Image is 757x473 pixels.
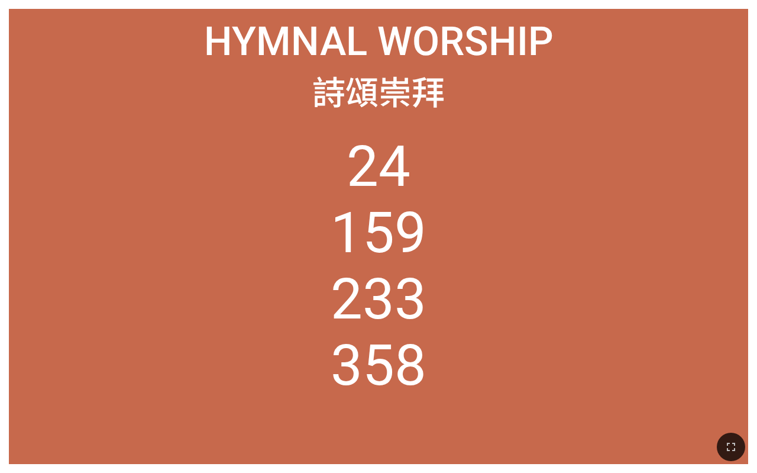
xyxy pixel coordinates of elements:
li: 159 [331,200,426,266]
li: 233 [331,266,426,332]
span: Hymnal Worship [204,18,554,65]
li: 358 [331,332,426,398]
span: 詩頌崇拜 [312,66,445,114]
li: 24 [347,133,410,200]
